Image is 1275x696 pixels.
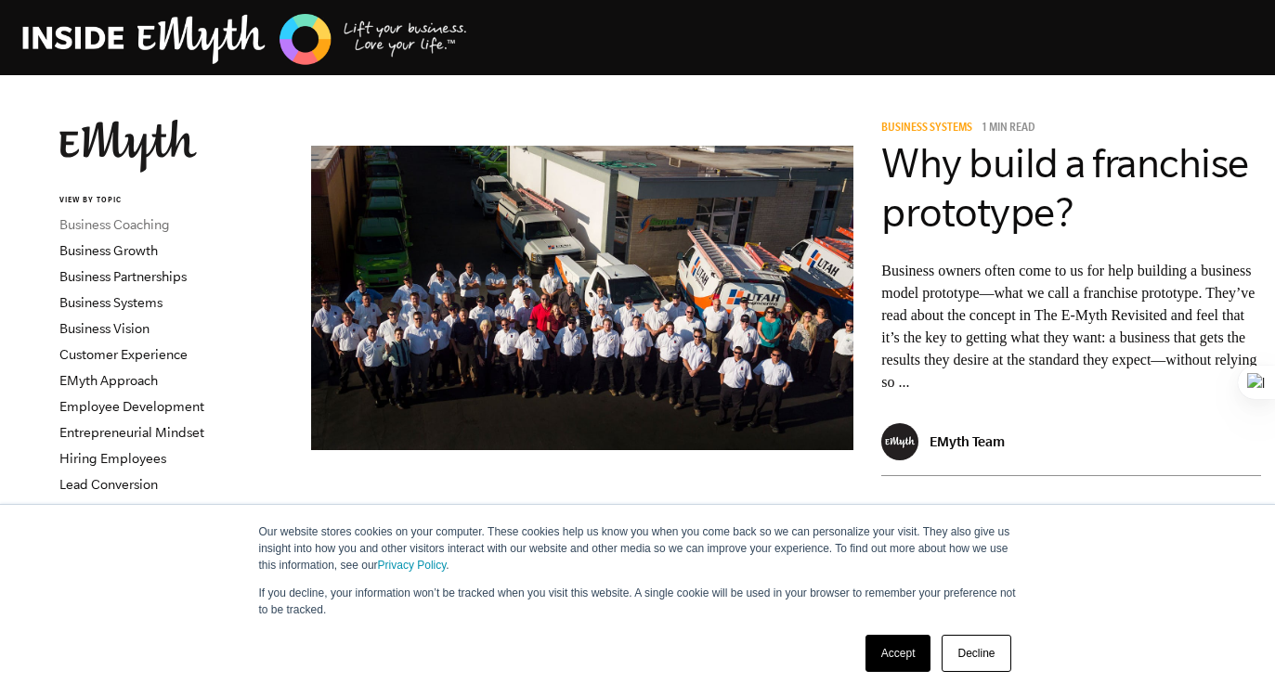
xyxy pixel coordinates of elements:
p: 1 min read [982,122,1035,135]
p: Business owners often come to us for help building a business model prototype—what we call a fran... [881,260,1261,393]
a: Business Coaching [59,217,170,232]
a: Business Systems [881,122,979,135]
a: Business Partnerships [59,269,187,284]
a: Business Vision [59,321,150,336]
a: Lead Conversion [59,477,158,492]
span: Business Systems [881,122,972,135]
a: Employee Development [59,399,204,414]
img: business model prototype [311,146,853,450]
a: Lead Generation [59,503,158,518]
img: EMyth [59,120,197,173]
a: Business Systems [59,295,163,310]
a: Accept [865,635,931,672]
a: Customer Experience [59,347,188,362]
a: Why build a franchise prototype? [881,140,1249,235]
a: Business Growth [59,243,158,258]
img: EMyth Team - EMyth [881,423,918,460]
p: EMyth Team [930,433,1005,449]
h6: VIEW BY TOPIC [59,195,283,207]
a: Hiring Employees [59,451,166,466]
img: EMyth Business Coaching [22,11,468,68]
a: Decline [942,635,1010,672]
p: Our website stores cookies on your computer. These cookies help us know you when you come back so... [259,523,1017,574]
p: If you decline, your information won’t be tracked when you visit this website. A single cookie wi... [259,585,1017,618]
a: Privacy Policy [378,559,447,572]
a: EMyth Approach [59,373,158,388]
a: Entrepreneurial Mindset [59,425,204,440]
